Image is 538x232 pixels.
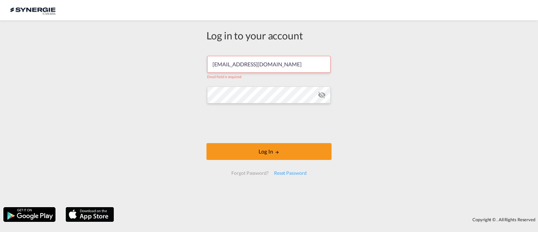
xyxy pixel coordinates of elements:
[206,143,332,160] button: LOGIN
[218,110,320,136] iframe: reCAPTCHA
[65,206,115,223] img: apple.png
[271,167,309,179] div: Reset Password
[318,91,326,99] md-icon: icon-eye-off
[207,56,331,73] input: Enter email/phone number
[10,3,55,18] img: 1f56c880d42311ef80fc7dca854c8e59.png
[207,74,241,79] span: Email field is required
[229,167,271,179] div: Forgot Password?
[206,28,332,42] div: Log in to your account
[117,214,538,225] div: Copyright © . All Rights Reserved
[3,206,56,223] img: google.png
